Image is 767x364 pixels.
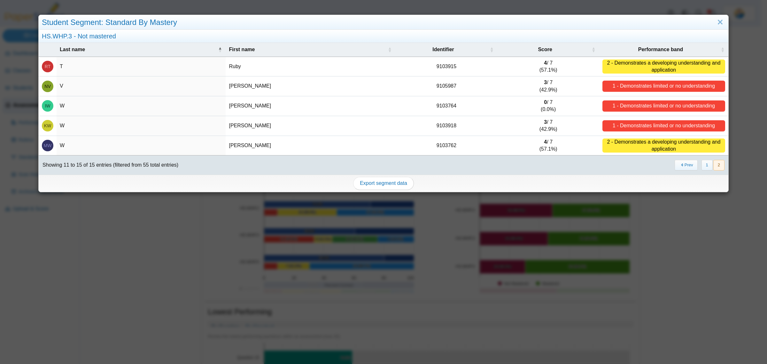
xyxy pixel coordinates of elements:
[226,76,395,96] td: [PERSON_NAME]
[497,136,599,156] td: / 7 (57.1%)
[721,43,724,56] span: Performance band : Activate to sort
[353,177,414,190] a: Export segment data
[497,57,599,77] td: / 7 (57.1%)
[57,76,226,96] td: V
[60,47,85,52] span: Last name
[226,96,395,116] td: [PERSON_NAME]
[388,43,392,56] span: First name : Activate to sort
[701,160,713,170] button: 1
[39,15,728,30] div: Student Segment: Standard By Mastery
[544,139,547,145] b: 4
[57,57,226,77] td: T
[229,47,255,52] span: First name
[602,81,725,92] div: 1 - Demonstrates limited or no understanding
[497,76,599,96] td: / 7 (42.9%)
[592,43,595,56] span: Score : Activate to sort
[45,64,50,69] span: Ruby T
[544,99,547,105] b: 0
[39,155,178,175] div: Showing 11 to 15 of 15 entries (filtered from 55 total entries)
[675,160,697,170] button: Previous
[396,76,498,96] td: 9105987
[57,96,226,116] td: W
[396,96,498,116] td: 9103764
[44,143,52,148] span: Mason W
[360,180,407,186] span: Export segment data
[45,104,50,108] span: Isabella W
[544,60,547,66] b: 4
[226,57,395,77] td: Ruby
[57,116,226,136] td: W
[674,160,724,170] nav: pagination
[602,59,725,74] div: 2 - Demonstrates a developing understanding and application
[44,123,51,128] span: Keegan W
[432,47,454,52] span: Identifier
[218,43,222,56] span: Last name : Activate to invert sorting
[39,30,728,43] div: HS.WHP.3 - Not mastered
[497,116,599,136] td: / 7 (42.9%)
[396,57,498,77] td: 9103915
[396,136,498,156] td: 9103762
[226,116,395,136] td: [PERSON_NAME]
[226,136,395,156] td: [PERSON_NAME]
[602,100,725,112] div: 1 - Demonstrates limited or no understanding
[44,84,50,89] span: Natalyn V
[396,116,498,136] td: 9103918
[544,80,547,85] b: 3
[57,136,226,156] td: W
[638,47,683,52] span: Performance band
[538,47,552,52] span: Score
[713,160,724,170] button: 2
[602,138,725,153] div: 2 - Demonstrates a developing understanding and application
[490,43,493,56] span: Identifier : Activate to sort
[544,119,547,125] b: 3
[602,120,725,131] div: 1 - Demonstrates limited or no understanding
[715,17,725,28] a: Close
[497,96,599,116] td: / 7 (0.0%)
